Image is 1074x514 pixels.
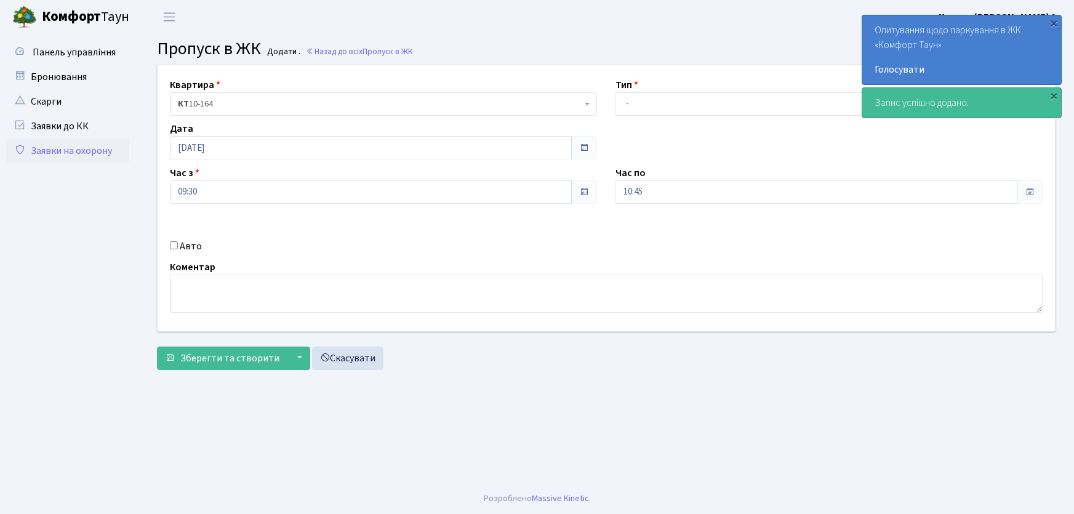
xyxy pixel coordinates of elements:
[363,46,413,57] span: Пропуск в ЖК
[154,7,185,27] button: Переключити навігацію
[180,239,202,254] label: Авто
[862,88,1061,118] div: Запис успішно додано.
[939,10,1059,25] a: Цитрус [PERSON_NAME] А.
[6,89,129,114] a: Скарги
[6,65,129,89] a: Бронювання
[615,166,646,180] label: Час по
[42,7,129,28] span: Таун
[178,98,189,110] b: КТ
[6,40,129,65] a: Панель управління
[532,492,589,505] a: Massive Kinetic
[170,78,220,92] label: Квартира
[6,114,129,139] a: Заявки до КК
[862,15,1061,84] div: Опитування щодо паркування в ЖК «Комфорт Таун»
[6,139,129,163] a: Заявки на охорону
[484,492,591,505] div: Розроблено .
[170,166,199,180] label: Час з
[157,347,287,370] button: Зберегти та створити
[1048,89,1060,102] div: ×
[265,47,300,57] small: Додати .
[615,78,638,92] label: Тип
[42,7,101,26] b: Комфорт
[939,10,1059,24] b: Цитрус [PERSON_NAME] А.
[306,46,413,57] a: Назад до всіхПропуск в ЖК
[312,347,383,370] a: Скасувати
[170,121,193,136] label: Дата
[170,92,597,116] span: <b>КТ</b>&nbsp;&nbsp;&nbsp;&nbsp;10-164
[875,62,1049,77] a: Голосувати
[157,36,261,61] span: Пропуск в ЖК
[178,98,582,110] span: <b>КТ</b>&nbsp;&nbsp;&nbsp;&nbsp;10-164
[180,351,279,365] span: Зберегти та створити
[1048,17,1060,29] div: ×
[170,260,215,275] label: Коментар
[33,46,116,59] span: Панель управління
[12,5,37,30] img: logo.png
